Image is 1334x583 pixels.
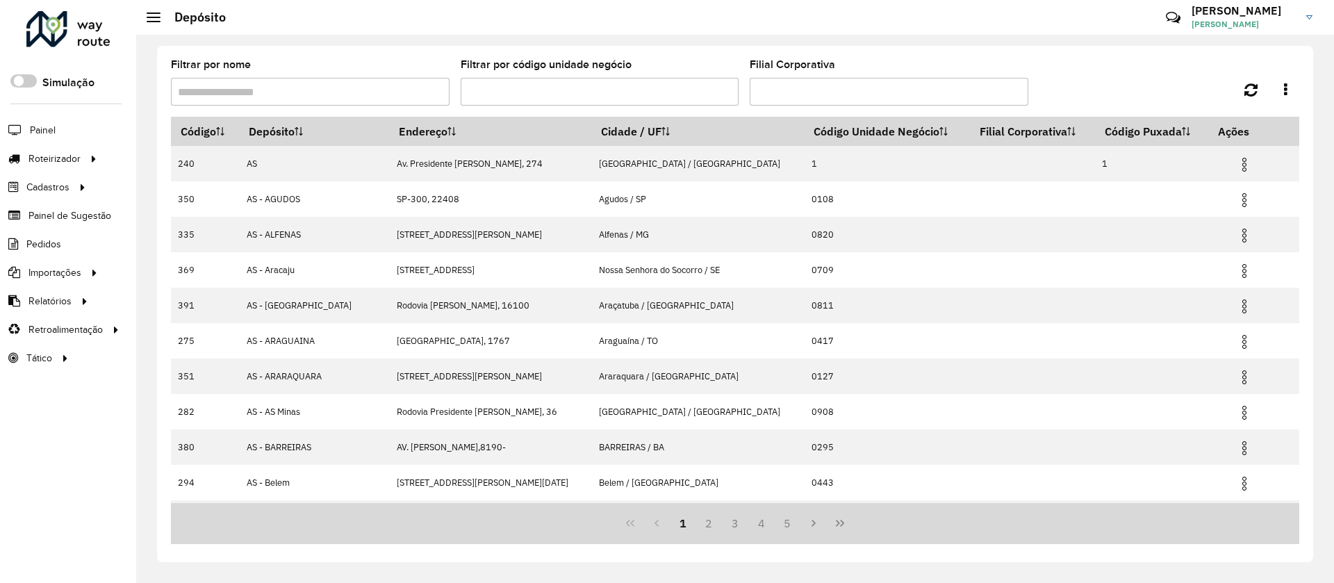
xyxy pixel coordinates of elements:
[30,123,56,138] span: Painel
[591,117,804,146] th: Cidade / UF
[1158,3,1188,33] a: Contato Rápido
[239,117,389,146] th: Depósito
[591,217,804,252] td: Alfenas / MG
[591,429,804,465] td: BARREIRAS / BA
[171,56,251,73] label: Filtrar por nome
[42,74,94,91] label: Simulação
[239,465,389,500] td: AS - Belem
[775,510,801,536] button: 5
[591,500,804,536] td: Blumenau / SC
[171,323,239,359] td: 275
[804,394,970,429] td: 0908
[1095,146,1208,181] td: 1
[804,217,970,252] td: 0820
[804,117,970,146] th: Código Unidade Negócio
[804,323,970,359] td: 0417
[239,429,389,465] td: AS - BARREIRAS
[389,146,591,181] td: Av. Presidente [PERSON_NAME], 274
[171,117,239,146] th: Código
[804,252,970,288] td: 0709
[591,359,804,394] td: Araraquara / [GEOGRAPHIC_DATA]
[591,181,804,217] td: Agudos / SP
[28,151,81,166] span: Roteirizador
[695,510,722,536] button: 2
[804,288,970,323] td: 0811
[239,394,389,429] td: AS - AS Minas
[26,237,61,252] span: Pedidos
[804,500,970,536] td: 0928
[722,510,748,536] button: 3
[670,510,696,536] button: 1
[804,429,970,465] td: 0295
[804,146,970,181] td: 1
[171,288,239,323] td: 391
[1192,4,1296,17] h3: [PERSON_NAME]
[171,465,239,500] td: 294
[171,181,239,217] td: 350
[591,288,804,323] td: Araçatuba / [GEOGRAPHIC_DATA]
[389,181,591,217] td: SP-300, 22408
[1192,18,1296,31] span: [PERSON_NAME]
[171,429,239,465] td: 380
[389,117,591,146] th: Endereço
[591,465,804,500] td: Belem / [GEOGRAPHIC_DATA]
[171,500,239,536] td: 387
[804,181,970,217] td: 0108
[160,10,226,25] h2: Depósito
[389,500,591,536] td: Rod BR 470, 2933
[28,294,72,309] span: Relatórios
[171,394,239,429] td: 282
[239,359,389,394] td: AS - ARARAQUARA
[239,500,389,536] td: AS - Blumenau
[239,323,389,359] td: AS - ARAGUAINA
[239,181,389,217] td: AS - AGUDOS
[389,323,591,359] td: [GEOGRAPHIC_DATA], 1767
[26,351,52,366] span: Tático
[171,359,239,394] td: 351
[239,252,389,288] td: AS - Aracaju
[591,146,804,181] td: [GEOGRAPHIC_DATA] / [GEOGRAPHIC_DATA]
[804,465,970,500] td: 0443
[26,180,69,195] span: Cadastros
[389,359,591,394] td: [STREET_ADDRESS][PERSON_NAME]
[389,465,591,500] td: [STREET_ADDRESS][PERSON_NAME][DATE]
[28,265,81,280] span: Importações
[800,510,827,536] button: Next Page
[804,359,970,394] td: 0127
[591,252,804,288] td: Nossa Senhora do Socorro / SE
[171,217,239,252] td: 335
[389,288,591,323] td: Rodovia [PERSON_NAME], 16100
[389,394,591,429] td: Rodovia Presidente [PERSON_NAME], 36
[1095,117,1208,146] th: Código Puxada
[239,146,389,181] td: AS
[239,217,389,252] td: AS - ALFENAS
[28,322,103,337] span: Retroalimentação
[591,323,804,359] td: Araguaína / TO
[171,146,239,181] td: 240
[970,117,1095,146] th: Filial Corporativa
[389,217,591,252] td: [STREET_ADDRESS][PERSON_NAME]
[750,56,835,73] label: Filial Corporativa
[239,288,389,323] td: AS - [GEOGRAPHIC_DATA]
[28,208,111,223] span: Painel de Sugestão
[389,429,591,465] td: AV. [PERSON_NAME],8190-
[827,510,853,536] button: Last Page
[389,252,591,288] td: [STREET_ADDRESS]
[1208,117,1292,146] th: Ações
[748,510,775,536] button: 4
[461,56,632,73] label: Filtrar por código unidade negócio
[591,394,804,429] td: [GEOGRAPHIC_DATA] / [GEOGRAPHIC_DATA]
[171,252,239,288] td: 369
